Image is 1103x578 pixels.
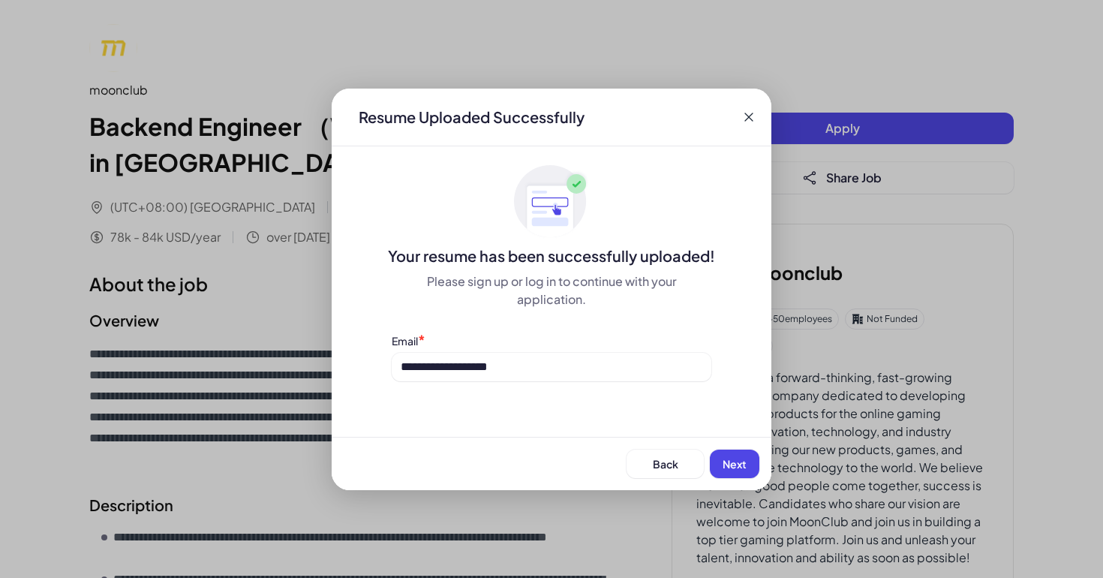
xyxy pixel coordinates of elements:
label: Email [392,334,418,348]
span: Next [723,457,747,471]
span: Back [653,457,678,471]
button: Back [627,450,704,478]
div: Please sign up or log in to continue with your application. [392,272,711,309]
button: Next [710,450,759,478]
div: Your resume has been successfully uploaded! [332,245,771,266]
div: Resume Uploaded Successfully [347,107,597,128]
img: ApplyedMaskGroup3.svg [514,164,589,239]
